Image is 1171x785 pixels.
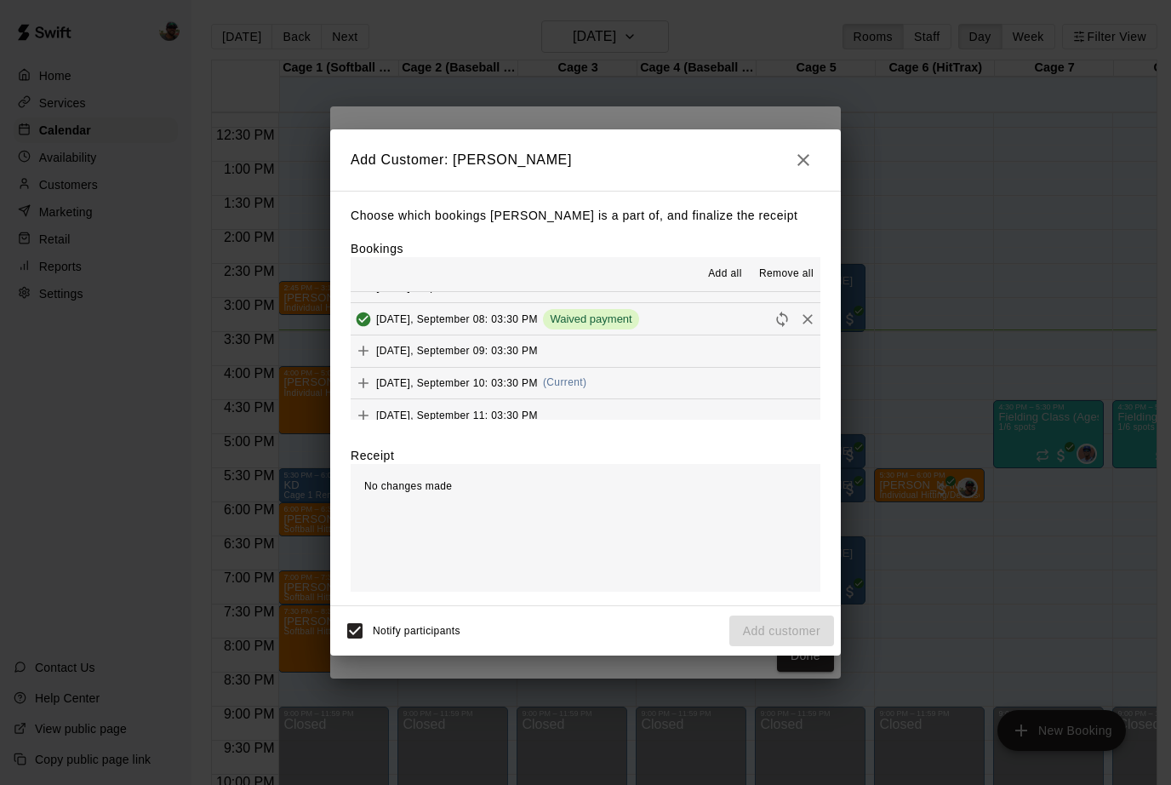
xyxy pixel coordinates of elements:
button: Remove all [752,261,820,288]
span: No changes made [364,480,452,492]
button: Add[DATE], September 11: 03:30 PM [351,399,820,431]
span: Waived payment [543,312,638,325]
button: Add all [698,261,752,288]
h2: Add Customer: [PERSON_NAME] [330,129,841,191]
span: [DATE], September 08: 03:30 PM [376,312,538,324]
button: Add[DATE], September 10: 03:30 PM(Current) [351,368,820,399]
button: Added & Paid[DATE], September 08: 03:30 PMWaived paymentRescheduleRemove [351,303,820,335]
span: Reschedule [769,312,795,324]
span: Add all [708,266,742,283]
span: Remove all [759,266,814,283]
span: Add [351,375,376,388]
span: Add [351,344,376,357]
span: Add [351,408,376,421]
label: Bookings [351,242,403,255]
p: Choose which bookings [PERSON_NAME] is a part of, and finalize the receipt [351,205,820,226]
button: Add[DATE], September 09: 03:30 PM [351,335,820,367]
span: [DATE], September 10: 03:30 PM [376,376,538,388]
span: [DATE], September 09: 03:30 PM [376,345,538,357]
span: Add [351,279,376,292]
span: (Current) [543,376,587,388]
button: Added & Paid [351,307,376,332]
span: Remove [795,312,820,324]
span: [DATE], September 11: 03:30 PM [376,409,538,421]
span: Notify participants [373,625,460,637]
label: Receipt [351,447,394,464]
